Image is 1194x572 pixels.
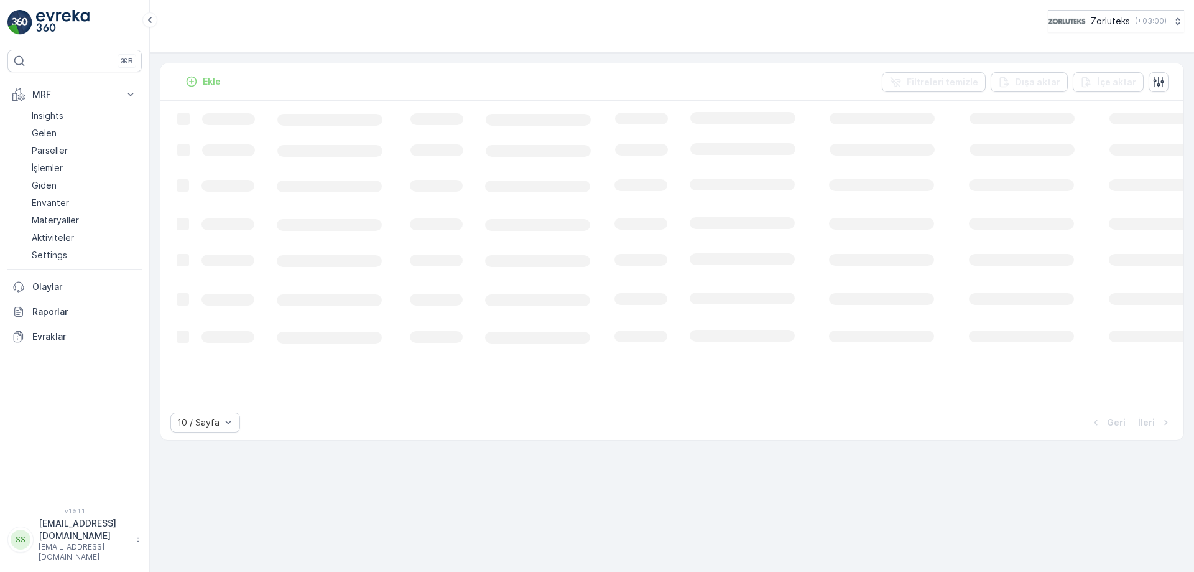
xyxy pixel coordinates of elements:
p: İçe aktar [1098,76,1136,88]
button: SS[EMAIL_ADDRESS][DOMAIN_NAME][EMAIL_ADDRESS][DOMAIN_NAME] [7,517,142,562]
a: Envanter [27,194,142,212]
img: logo [7,10,32,35]
p: Insights [32,110,63,122]
p: [EMAIL_ADDRESS][DOMAIN_NAME] [39,542,129,562]
p: Zorluteks [1091,15,1130,27]
button: Ekle [180,74,226,89]
p: Geri [1107,416,1126,429]
button: Zorluteks(+03:00) [1048,10,1184,32]
button: İleri [1137,415,1173,430]
p: İşlemler [32,162,63,174]
a: İşlemler [27,159,142,177]
a: Materyaller [27,212,142,229]
p: ⌘B [121,56,133,66]
a: Aktiviteler [27,229,142,246]
p: ( +03:00 ) [1135,16,1167,26]
div: SS [11,530,30,550]
a: Settings [27,246,142,264]
p: İleri [1138,416,1155,429]
a: Giden [27,177,142,194]
p: [EMAIL_ADDRESS][DOMAIN_NAME] [39,517,129,542]
p: Aktiviteler [32,232,74,244]
p: Settings [32,249,67,261]
p: Ekle [203,75,221,88]
p: Parseller [32,144,68,157]
p: Evraklar [32,331,137,343]
p: Materyaller [32,214,79,227]
p: Raporlar [32,306,137,318]
button: Dışa aktar [991,72,1068,92]
p: Filtreleri temizle [907,76,978,88]
a: Olaylar [7,274,142,299]
a: Raporlar [7,299,142,324]
span: v 1.51.1 [7,507,142,515]
button: Filtreleri temizle [882,72,986,92]
p: Giden [32,179,57,192]
img: 6-1-9-3_wQBzyll.png [1048,14,1086,28]
p: Gelen [32,127,57,139]
a: Insights [27,107,142,124]
button: Geri [1088,415,1127,430]
p: MRF [32,88,117,101]
button: İçe aktar [1073,72,1144,92]
a: Parseller [27,142,142,159]
a: Gelen [27,124,142,142]
a: Evraklar [7,324,142,349]
p: Dışa aktar [1016,76,1060,88]
p: Envanter [32,197,69,209]
img: logo_light-DOdMpM7g.png [36,10,90,35]
p: Olaylar [32,281,137,293]
button: MRF [7,82,142,107]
